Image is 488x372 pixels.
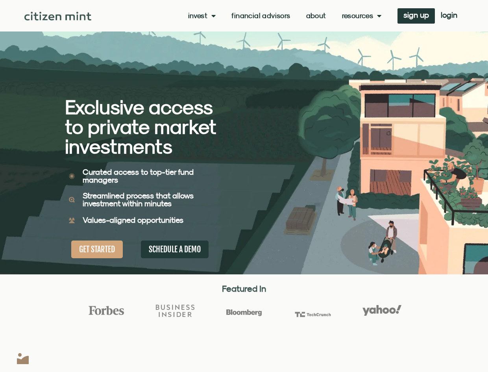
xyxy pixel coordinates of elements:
a: SCHEDULE A DEMO [141,241,209,258]
b: Values-aligned opportunities [83,215,183,224]
a: Invest [188,12,216,20]
a: Financial Advisors [231,12,290,20]
a: About [306,12,326,20]
span: login [441,12,457,18]
b: Streamlined process that allows investment within minutes [83,191,194,208]
span: sign up [403,12,429,18]
a: login [435,8,463,24]
span: GET STARTED [79,244,115,254]
span: SCHEDULE A DEMO [149,244,201,254]
h2: Exclusive access to private market investments [65,97,216,156]
b: Curated access to top-tier fund managers [83,167,194,184]
a: GET STARTED [71,241,123,258]
a: sign up [397,8,435,24]
img: Forbes Logo [87,305,126,316]
a: Resources [342,12,382,20]
img: Citizen Mint [24,12,91,20]
nav: Menu [188,12,382,20]
strong: Featured In [222,283,266,294]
